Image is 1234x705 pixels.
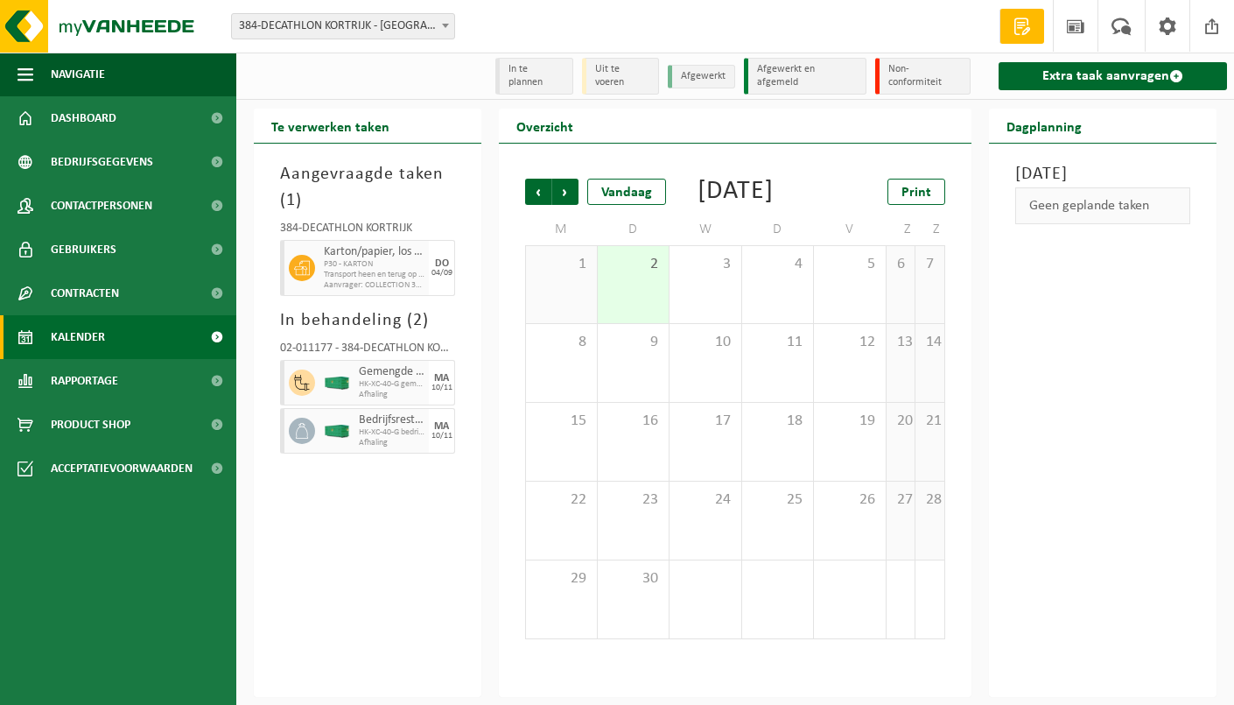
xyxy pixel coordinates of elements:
[887,214,916,245] td: Z
[431,269,452,278] div: 04/09
[413,312,423,329] span: 2
[814,214,887,245] td: V
[51,140,153,184] span: Bedrijfsgegevens
[895,255,907,274] span: 6
[525,214,598,245] td: M
[359,427,424,438] span: HK-XC-40-G bedrijfsrestafval
[887,179,945,205] a: Print
[51,53,105,96] span: Navigatie
[678,333,733,352] span: 10
[359,379,424,390] span: HK-XC-40-G gemengde harde kunststoffen (PE, PP en PVC), recy
[499,109,591,143] h2: Overzicht
[924,490,936,510] span: 28
[280,307,455,334] h3: In behandeling ( )
[895,333,907,352] span: 13
[678,255,733,274] span: 3
[51,184,152,228] span: Contactpersonen
[51,403,130,447] span: Product Shop
[823,412,877,431] span: 19
[535,333,588,352] span: 8
[324,377,350,390] img: HK-XC-40-GN-00
[286,192,296,209] span: 1
[587,179,666,205] div: Vandaag
[999,62,1227,90] a: Extra taak aanvragen
[51,271,119,315] span: Contracten
[280,161,455,214] h3: Aangevraagde taken ( )
[1015,161,1190,187] h3: [DATE]
[598,214,670,245] td: D
[359,438,424,448] span: Afhaling
[606,412,661,431] span: 16
[434,373,449,384] div: MA
[751,333,805,352] span: 11
[670,214,742,245] td: W
[254,109,407,143] h2: Te verwerken taken
[606,569,661,589] span: 30
[435,258,449,269] div: DO
[823,333,877,352] span: 12
[751,255,805,274] span: 4
[324,259,424,270] span: P30 - KARTON
[823,255,877,274] span: 5
[924,412,936,431] span: 21
[535,569,588,589] span: 29
[823,490,877,510] span: 26
[989,109,1099,143] h2: Dagplanning
[606,255,661,274] span: 2
[751,490,805,510] span: 25
[51,447,193,490] span: Acceptatievoorwaarden
[51,359,118,403] span: Rapportage
[901,186,931,200] span: Print
[431,432,452,441] div: 10/11
[324,245,424,259] span: Karton/papier, los (bedrijven)
[678,412,733,431] span: 17
[280,342,455,360] div: 02-011177 - 384-DECATHLON KORTRIJK - [GEOGRAPHIC_DATA]
[924,333,936,352] span: 14
[535,412,588,431] span: 15
[698,179,774,205] div: [DATE]
[324,425,350,438] img: HK-XC-40-GN-00
[552,179,578,205] span: Volgende
[359,413,424,427] span: Bedrijfsrestafval
[895,490,907,510] span: 27
[525,179,551,205] span: Vorige
[1015,187,1190,224] div: Geen geplande taken
[751,412,805,431] span: 18
[668,65,735,88] li: Afgewerkt
[582,58,660,95] li: Uit te voeren
[434,421,449,432] div: MA
[231,13,455,39] span: 384-DECATHLON KORTRIJK - KORTRIJK
[895,412,907,431] span: 20
[924,255,936,274] span: 7
[678,490,733,510] span: 24
[51,228,116,271] span: Gebruikers
[51,315,105,359] span: Kalender
[742,214,815,245] td: D
[51,96,116,140] span: Dashboard
[431,384,452,392] div: 10/11
[606,490,661,510] span: 23
[535,490,588,510] span: 22
[606,333,661,352] span: 9
[324,280,424,291] span: Aanvrager: COLLECTION 384 DECATHLON KORTRIJK
[535,255,588,274] span: 1
[359,365,424,379] span: Gemengde harde kunststoffen (PE, PP en PVC), recycleerbaar (industrieel)
[875,58,971,95] li: Non-conformiteit
[744,58,866,95] li: Afgewerkt en afgemeld
[232,14,454,39] span: 384-DECATHLON KORTRIJK - KORTRIJK
[495,58,573,95] li: In te plannen
[915,214,945,245] td: Z
[359,390,424,400] span: Afhaling
[280,222,455,240] div: 384-DECATHLON KORTRIJK
[324,270,424,280] span: Transport heen en terug op aanvraag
